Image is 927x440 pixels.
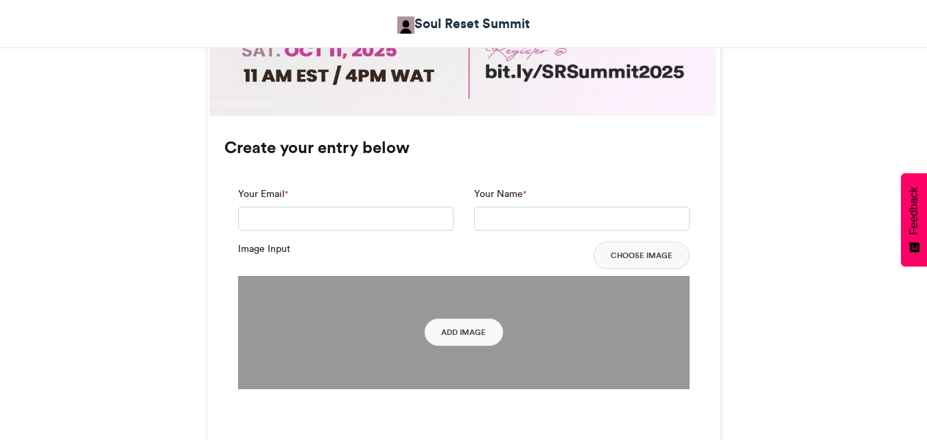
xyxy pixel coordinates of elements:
[397,16,414,34] img: Eunice Adeola
[594,242,690,269] button: Choose Image
[238,187,288,201] label: Your Email
[224,139,703,156] h3: Create your entry below
[908,187,920,235] span: Feedback
[474,187,526,201] label: Your Name
[238,242,290,256] label: Image Input
[397,14,530,34] a: Soul Reset Summit
[901,173,927,266] button: Feedback - Show survey
[424,319,503,346] button: Add Image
